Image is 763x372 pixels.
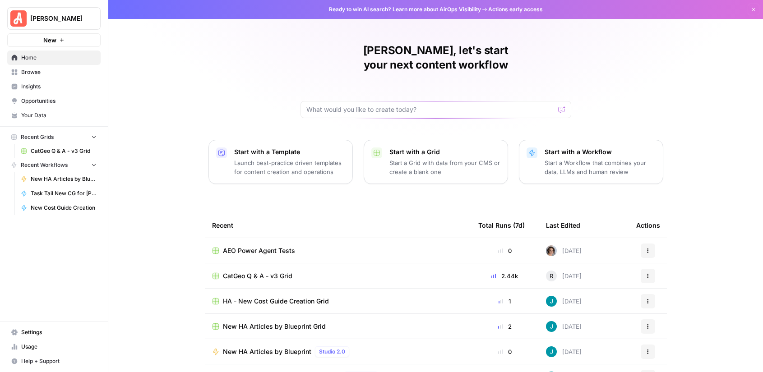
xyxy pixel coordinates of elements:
span: Task Tail New CG for [PERSON_NAME] [31,189,97,197]
span: New Cost Guide Creation [31,204,97,212]
span: Ready to win AI search? about AirOps Visibility [329,5,481,14]
div: Recent [212,213,464,238]
div: [DATE] [546,321,582,332]
button: Recent Workflows [7,158,101,172]
button: Help + Support [7,354,101,368]
a: New HA Articles by BlueprintStudio 2.0 [212,346,464,357]
button: Start with a WorkflowStart a Workflow that combines your data, LLMs and human review [519,140,663,184]
p: Start a Grid with data from your CMS or create a blank one [389,158,500,176]
a: New HA Articles by Blueprint Grid [212,322,464,331]
a: Learn more [393,6,422,13]
span: Home [21,54,97,62]
span: Help + Support [21,357,97,365]
div: 2 [478,322,532,331]
a: Usage [7,340,101,354]
span: R [550,271,553,280]
button: Start with a GridStart a Grid with data from your CMS or create a blank one [364,140,508,184]
h1: [PERSON_NAME], let's start your next content workflow [301,43,571,72]
a: Settings [7,325,101,340]
div: [DATE] [546,245,582,256]
span: CatGeo Q & A - v3 Grid [223,271,292,280]
input: What would you like to create today? [306,105,555,114]
div: 1 [478,297,532,306]
span: AEO Power Agent Tests [223,246,295,255]
p: Start with a Template [234,147,345,156]
span: Usage [21,343,97,351]
p: Start a Workflow that combines your data, LLMs and human review [545,158,656,176]
div: 0 [478,347,532,356]
a: HA - New Cost Guide Creation Grid [212,297,464,306]
div: 2.44k [478,271,532,280]
span: Actions early access [488,5,543,14]
span: Recent Grids [21,133,54,141]
div: 0 [478,246,532,255]
img: gsxx783f1ftko5iaboo3rry1rxa5 [546,321,557,332]
button: Start with a TemplateLaunch best-practice driven templates for content creation and operations [208,140,353,184]
a: New HA Articles by Blueprint [17,172,101,186]
span: [PERSON_NAME] [30,14,85,23]
span: CatGeo Q & A - v3 Grid [31,147,97,155]
span: Your Data [21,111,97,119]
div: Actions [636,213,660,238]
div: Total Runs (7d) [478,213,525,238]
img: gsxx783f1ftko5iaboo3rry1rxa5 [546,346,557,357]
span: Opportunities [21,97,97,105]
span: Recent Workflows [21,161,68,169]
div: [DATE] [546,346,582,357]
a: Your Data [7,108,101,123]
a: New Cost Guide Creation [17,201,101,215]
p: Launch best-practice driven templates for content creation and operations [234,158,345,176]
span: HA - New Cost Guide Creation Grid [223,297,329,306]
img: jjwggzhotpi0ex40wwa3kcfvp0m0 [546,245,557,256]
span: Browse [21,68,97,76]
a: CatGeo Q & A - v3 Grid [212,271,464,280]
p: Start with a Grid [389,147,500,156]
button: Workspace: Angi [7,7,101,30]
span: New [43,36,56,45]
div: Last Edited [546,213,580,238]
span: New HA Articles by Blueprint Grid [223,322,326,331]
a: Home [7,51,101,65]
img: gsxx783f1ftko5iaboo3rry1rxa5 [546,296,557,307]
p: Start with a Workflow [545,147,656,156]
span: New HA Articles by Blueprint [31,175,97,183]
img: Angi Logo [10,10,27,27]
span: New HA Articles by Blueprint [223,347,311,356]
div: [DATE] [546,271,582,281]
a: CatGeo Q & A - v3 Grid [17,144,101,158]
button: Recent Grids [7,130,101,144]
span: Studio 2.0 [319,348,345,356]
a: Task Tail New CG for [PERSON_NAME] [17,186,101,201]
a: Browse [7,65,101,79]
span: Insights [21,83,97,91]
a: AEO Power Agent Tests [212,246,464,255]
button: New [7,33,101,47]
a: Insights [7,79,101,94]
div: [DATE] [546,296,582,307]
a: Opportunities [7,94,101,108]
span: Settings [21,328,97,336]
